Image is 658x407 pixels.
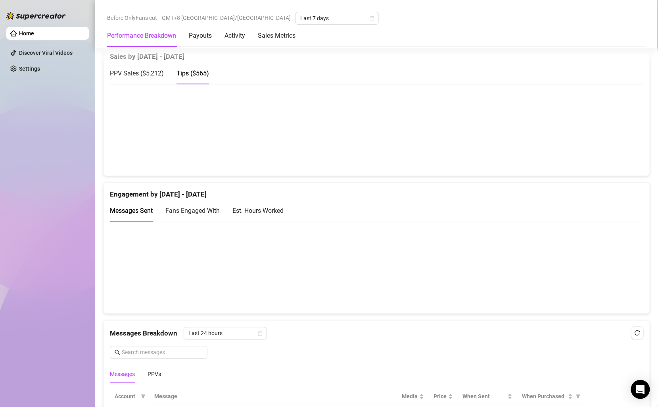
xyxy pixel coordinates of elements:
[148,370,161,379] div: PPVs
[110,207,153,215] span: Messages Sent
[110,45,643,62] div: Sales by [DATE] - [DATE]
[300,12,374,24] span: Last 7 days
[402,392,418,401] span: Media
[224,31,245,41] div: Activity
[397,389,429,405] th: Media
[458,389,517,405] th: When Sent
[370,16,374,21] span: calendar
[115,392,138,401] span: Account
[631,380,650,399] div: Open Intercom Messenger
[110,69,164,77] span: PPV Sales ( $5,212 )
[110,327,643,340] div: Messages Breakdown
[258,331,263,336] span: calendar
[635,330,640,336] span: reload
[462,392,506,401] span: When Sent
[122,348,203,357] input: Search messages
[19,50,73,56] a: Discover Viral Videos
[232,206,284,216] div: Est. Hours Worked
[188,328,262,339] span: Last 24 hours
[139,391,147,403] span: filter
[107,12,157,24] span: Before OnlyFans cut
[110,370,135,379] div: Messages
[162,12,291,24] span: GMT+8 [GEOGRAPHIC_DATA]/[GEOGRAPHIC_DATA]
[189,31,212,41] div: Payouts
[115,350,120,355] span: search
[6,12,66,20] img: logo-BBDzfeDw.svg
[517,389,585,405] th: When Purchased
[434,392,447,401] span: Price
[522,392,566,401] span: When Purchased
[19,30,34,37] a: Home
[165,207,220,215] span: Fans Engaged With
[258,31,295,41] div: Sales Metrics
[429,389,458,405] th: Price
[576,394,581,399] span: filter
[176,69,209,77] span: Tips ( $565 )
[110,183,643,200] div: Engagement by [DATE] - [DATE]
[150,389,397,405] th: Message
[107,31,176,41] div: Performance Breakdown
[141,394,146,399] span: filter
[19,66,40,72] a: Settings
[574,391,582,403] span: filter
